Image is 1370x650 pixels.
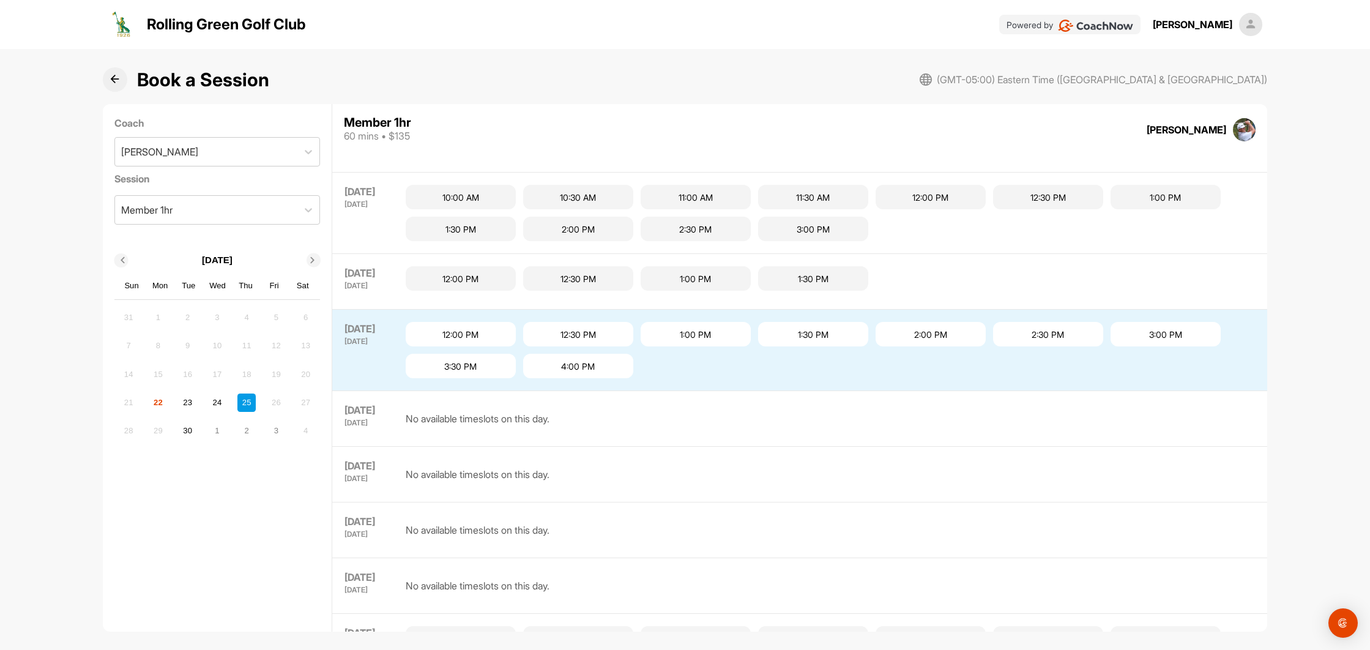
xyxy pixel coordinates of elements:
[641,266,751,291] div: 1:00 PM
[344,282,393,290] div: [DATE]
[124,278,140,294] div: Sun
[179,337,197,355] div: Not available Tuesday, September 9th, 2025
[119,394,138,412] div: Not available Sunday, September 21st, 2025
[114,116,321,130] label: Coach
[238,278,254,294] div: Thu
[344,586,393,594] div: [DATE]
[149,337,167,355] div: Not available Monday, September 8th, 2025
[118,307,317,441] div: month 2025-09
[297,394,315,412] div: Not available Saturday, September 27th, 2025
[523,266,633,291] div: 12:30 PM
[267,365,285,383] div: Not available Friday, September 19th, 2025
[344,570,393,584] div: [DATE]
[993,322,1103,346] div: 2:30 PM
[641,217,751,241] div: 2:30 PM
[344,201,393,208] div: [DATE]
[237,308,256,327] div: Not available Thursday, September 4th, 2025
[267,394,285,412] div: Not available Friday, September 26th, 2025
[297,337,315,355] div: Not available Saturday, September 13th, 2025
[758,266,868,291] div: 1:30 PM
[1111,185,1221,209] div: 1:00 PM
[1111,322,1221,346] div: 3:00 PM
[208,365,226,383] div: Not available Wednesday, September 17th, 2025
[1007,18,1053,31] p: Powered by
[406,459,549,490] div: No available timeslots on this day.
[1233,118,1256,141] img: square_f0fd8699626d342409a23b1a51ec4760.jpg
[237,422,256,440] div: Choose Thursday, October 2nd, 2025
[179,365,197,383] div: Not available Tuesday, September 16th, 2025
[114,171,321,186] label: Session
[641,185,751,209] div: 11:00 AM
[406,185,516,209] div: 10:00 AM
[119,337,138,355] div: Not available Sunday, September 7th, 2025
[344,403,393,417] div: [DATE]
[1153,17,1232,32] div: [PERSON_NAME]
[523,354,633,378] div: 4:00 PM
[758,322,868,346] div: 1:30 PM
[149,308,167,327] div: Not available Monday, September 1st, 2025
[237,337,256,355] div: Not available Thursday, September 11th, 2025
[119,308,138,327] div: Not available Sunday, August 31st, 2025
[267,337,285,355] div: Not available Friday, September 12th, 2025
[297,422,315,440] div: Not available Saturday, October 4th, 2025
[266,278,282,294] div: Fri
[209,278,225,294] div: Wed
[758,185,868,209] div: 11:30 AM
[119,422,138,440] div: Not available Sunday, September 28th, 2025
[121,144,198,159] div: [PERSON_NAME]
[523,217,633,241] div: 2:00 PM
[149,394,167,412] div: Not available Monday, September 22nd, 2025
[406,217,516,241] div: 1:30 PM
[344,266,393,280] div: [DATE]
[137,66,269,94] h1: Book a Session
[179,394,197,412] div: Choose Tuesday, September 23rd, 2025
[406,354,516,378] div: 3:30 PM
[202,253,233,267] p: [DATE]
[1239,13,1262,36] img: square_default-ef6cabf814de5a2bf16c804365e32c732080f9872bdf737d349900a9daf73cf9.png
[181,278,197,294] div: Tue
[406,403,549,434] div: No available timeslots on this day.
[523,322,633,346] div: 12:30 PM
[208,337,226,355] div: Not available Wednesday, September 10th, 2025
[1147,122,1226,137] div: [PERSON_NAME]
[344,459,393,473] div: [DATE]
[406,570,549,601] div: No available timeslots on this day.
[147,13,306,35] p: Rolling Green Golf Club
[406,515,549,545] div: No available timeslots on this day.
[344,531,393,538] div: [DATE]
[1328,608,1358,638] div: Open Intercom Messenger
[297,365,315,383] div: Not available Saturday, September 20th, 2025
[344,338,393,345] div: [DATE]
[237,394,256,412] div: Choose Thursday, September 25th, 2025
[523,185,633,209] div: 10:30 AM
[267,308,285,327] div: Not available Friday, September 5th, 2025
[149,422,167,440] div: Not available Monday, September 29th, 2025
[208,308,226,327] div: Not available Wednesday, September 3rd, 2025
[993,185,1103,209] div: 12:30 PM
[237,365,256,383] div: Not available Thursday, September 18th, 2025
[208,422,226,440] div: Choose Wednesday, October 1st, 2025
[344,185,393,198] div: [DATE]
[876,322,986,346] div: 2:00 PM
[295,278,311,294] div: Sat
[937,72,1267,87] span: (GMT-05:00) Eastern Time ([GEOGRAPHIC_DATA] & [GEOGRAPHIC_DATA])
[121,203,173,217] div: Member 1hr
[149,365,167,383] div: Not available Monday, September 15th, 2025
[344,515,393,528] div: [DATE]
[344,626,393,640] div: [DATE]
[1058,20,1133,32] img: CoachNow
[179,308,197,327] div: Not available Tuesday, September 2nd, 2025
[406,266,516,291] div: 12:00 PM
[344,419,393,427] div: [DATE]
[344,116,411,129] div: Member 1hr
[108,10,137,39] img: logo
[406,322,516,346] div: 12:00 PM
[208,394,226,412] div: Choose Wednesday, September 24th, 2025
[267,422,285,440] div: Choose Friday, October 3rd, 2025
[297,308,315,327] div: Not available Saturday, September 6th, 2025
[344,322,393,335] div: [DATE]
[876,185,986,209] div: 12:00 PM
[920,73,932,86] img: svg+xml;base64,PHN2ZyB3aWR0aD0iMjAiIGhlaWdodD0iMjAiIHZpZXdCb3g9IjAgMCAyMCAyMCIgZmlsbD0ibm9uZSIgeG...
[179,422,197,440] div: Choose Tuesday, September 30th, 2025
[758,217,868,241] div: 3:00 PM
